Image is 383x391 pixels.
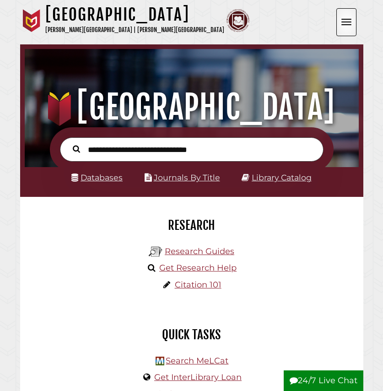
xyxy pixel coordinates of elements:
button: Open the menu [336,8,356,36]
h2: Research [27,217,356,233]
img: Calvin University [20,9,43,32]
a: Get InterLibrary Loan [154,372,242,382]
button: Search [68,143,85,154]
a: Citation 101 [175,280,221,290]
a: Get Research Help [159,263,237,273]
img: Hekman Library Logo [156,357,164,365]
img: Hekman Library Logo [149,245,162,259]
a: Research Guides [165,246,234,256]
img: Calvin Theological Seminary [227,9,249,32]
h2: Quick Tasks [27,327,356,342]
a: Journals By Title [154,173,220,182]
a: Databases [71,173,123,182]
h1: [GEOGRAPHIC_DATA] [45,5,224,25]
a: Search MeLCat [166,356,228,366]
h1: [GEOGRAPHIC_DATA] [30,87,353,127]
a: Library Catalog [252,173,312,182]
i: Search [73,145,80,153]
p: [PERSON_NAME][GEOGRAPHIC_DATA] | [PERSON_NAME][GEOGRAPHIC_DATA] [45,25,224,35]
